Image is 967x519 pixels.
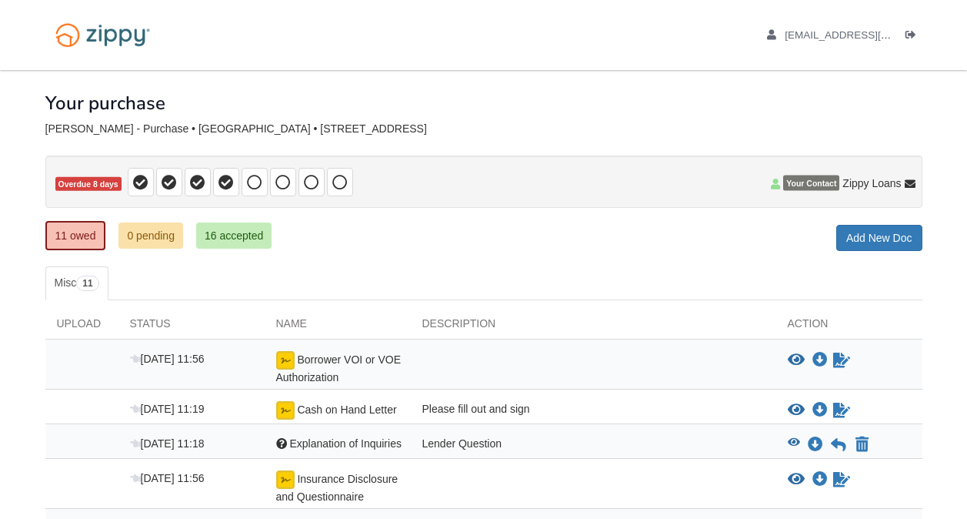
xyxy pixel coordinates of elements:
div: Action [776,316,922,339]
span: Borrower VOI or VOE Authorization [276,353,401,383]
a: Download Borrower VOI or VOE Authorization [812,354,828,367]
div: Upload [45,316,118,339]
span: Overdue 8 days [55,177,122,192]
h1: Your purchase [45,93,165,113]
a: 11 owed [45,221,106,250]
span: Your Contact [783,176,839,191]
img: Logo [45,15,160,55]
a: Sign Form [832,351,852,370]
div: Lender Question [411,436,776,454]
a: 16 accepted [196,223,272,249]
button: View Explanation of Inquiries [788,437,800,453]
a: Log out [905,29,922,45]
button: View Cash on Hand Letter [788,403,805,418]
span: [DATE] 11:56 [130,472,205,484]
span: Zippy Loans [842,176,901,191]
button: View Insurance Disclosure and Questionnaire [788,472,805,487]
button: View Borrower VOI or VOE Authorization [788,353,805,368]
div: Description [411,316,776,339]
a: 0 pending [118,223,183,249]
span: [DATE] 11:18 [130,437,205,450]
a: Misc [45,266,108,300]
img: Ready for you to esign [276,401,295,420]
a: Sign Form [832,401,852,420]
img: Ready for you to esign [276,351,295,370]
a: Download Insurance Disclosure and Questionnaire [812,474,828,486]
span: Cash on Hand Letter [297,403,396,416]
div: Status [118,316,265,339]
a: Add New Doc [836,225,922,251]
span: Insurance Disclosure and Questionnaire [276,473,398,503]
span: [DATE] 11:19 [130,403,205,415]
span: 11 [76,276,98,291]
button: Declare Explanation of Inquiries not applicable [854,436,870,454]
div: Please fill out and sign [411,401,776,420]
span: [DATE] 11:56 [130,353,205,365]
a: Download Cash on Hand Letter [812,404,828,417]
div: [PERSON_NAME] - Purchase • [GEOGRAPHIC_DATA] • [STREET_ADDRESS] [45,122,922,136]
img: Ready for you to esign [276,470,295,489]
span: Explanation of Inquiries [289,437,402,450]
a: Sign Form [832,470,852,489]
a: Download Explanation of Inquiries [808,439,823,451]
div: Name [265,316,411,339]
